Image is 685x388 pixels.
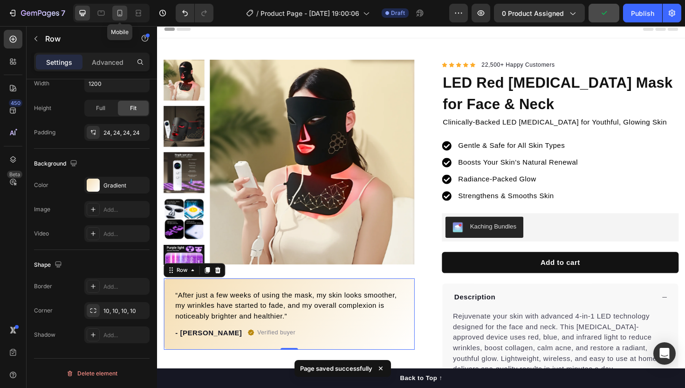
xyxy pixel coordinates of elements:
button: Kaching Bundles [305,202,388,224]
p: 7 [61,7,65,19]
p: Gentle & Safe for All Skin Types [319,121,445,132]
span: Product Page - [DATE] 19:00:06 [260,8,359,18]
img: KachingBundles.png [313,208,324,219]
span: Draft [391,9,405,17]
div: 450 [9,99,22,107]
div: Back to Top ↑ [257,368,302,378]
div: Kaching Bundles [331,208,380,217]
p: Description [315,282,358,293]
div: Add... [103,230,147,238]
div: Video [34,229,49,238]
div: Width [34,79,49,88]
div: Add to cart [406,245,448,256]
p: Strengthens & Smooths Skin [319,174,445,186]
div: Beta [7,171,22,178]
div: Corner [34,306,53,315]
p: Advanced [92,57,123,67]
input: Auto [85,75,149,92]
div: Image [34,205,50,214]
span: 0 product assigned [502,8,564,18]
p: Clinically-Backed LED [MEDICAL_DATA] for Youthful, Glowing Skin [302,97,551,108]
div: Delete element [66,368,117,379]
p: Radiance-Packed Glow [319,157,445,168]
div: 10, 10, 10, 10 [103,307,147,315]
div: Border [34,282,52,291]
div: Add... [103,331,147,339]
button: Add to cart [301,239,552,262]
p: 22,500+ Happy Customers [343,36,421,46]
div: Add... [103,206,147,214]
button: 0 product assigned [494,4,585,22]
span: / [256,8,259,18]
div: Background [34,158,79,170]
span: Fit [130,104,137,112]
button: Delete element [34,366,150,381]
span: Full [96,104,105,112]
p: Boosts Your Skin’s Natural Renewal [319,139,445,150]
button: 7 [4,4,69,22]
div: Height [34,104,51,112]
div: Padding [34,128,55,137]
p: Row [45,33,124,44]
div: Gradient [103,181,147,190]
div: Shape [34,259,64,271]
p: Page saved successfully [300,364,372,373]
div: Undo/Redo [176,4,213,22]
p: Settings [46,57,72,67]
div: 24, 24, 24, 24 [103,129,147,137]
iframe: Design area [157,26,685,388]
div: Add... [103,283,147,291]
div: Publish [631,8,654,18]
div: Shadow [34,331,55,339]
p: Rejuvenate your skin with advanced 4-in-1 LED technology designed for the face and neck. This [ME... [313,303,538,367]
div: Open Intercom Messenger [653,342,676,365]
button: Publish [623,4,662,22]
div: Color [34,181,48,189]
h1: LED Red [MEDICAL_DATA] Mask for Face & Neck [301,48,552,96]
